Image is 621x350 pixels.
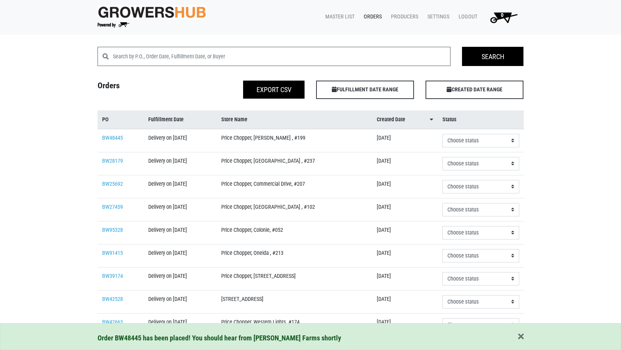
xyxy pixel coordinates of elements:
a: BW95328 [102,227,123,233]
a: Created Date [377,116,433,124]
td: [DATE] [372,175,438,198]
td: Delivery on [DATE] [144,221,216,244]
button: Export CSV [243,81,305,99]
a: BW91415 [102,250,123,256]
td: [STREET_ADDRESS] [217,290,372,313]
td: Delivery on [DATE] [144,152,216,175]
span: Fulfillment Date [148,116,184,124]
td: Price Chopper, Colonie, #052 [217,221,372,244]
a: Master List [319,10,358,24]
a: Store Name [221,116,368,124]
img: original-fc7597fdc6adbb9d0e2ae620e786d1a2.jpg [98,5,207,19]
span: PO [102,116,109,124]
input: Search [462,47,523,66]
img: Cart [487,10,521,25]
a: Orders [358,10,385,24]
a: Status [442,116,519,124]
td: Delivery on [DATE] [144,129,216,152]
a: Producers [385,10,421,24]
a: BW42663 [102,319,123,325]
td: [DATE] [372,313,438,336]
td: Price Chopper, Commercial Drive, #207 [217,175,372,198]
td: [DATE] [372,290,438,313]
td: [DATE] [372,221,438,244]
td: Delivery on [DATE] [144,313,216,336]
a: Settings [421,10,452,24]
td: Price Chopper, [PERSON_NAME] , #199 [217,129,372,152]
td: Delivery on [DATE] [144,175,216,198]
td: Delivery on [DATE] [144,198,216,221]
td: Delivery on [DATE] [144,267,216,290]
a: BW48445 [102,135,123,141]
a: 0 [480,10,524,25]
span: Store Name [221,116,247,124]
td: [DATE] [372,198,438,221]
td: [DATE] [372,152,438,175]
td: Delivery on [DATE] [144,290,216,313]
input: Search by P.O., Order Date, Fulfillment Date, or Buyer [113,47,451,66]
a: BW27459 [102,204,123,210]
a: Logout [452,10,480,24]
td: [DATE] [372,267,438,290]
a: Fulfillment Date [148,116,212,124]
img: Powered by Big Wheelbarrow [98,22,129,28]
td: Price Chopper, [GEOGRAPHIC_DATA] , #102 [217,198,372,221]
span: 0 [501,12,503,18]
td: Delivery on [DATE] [144,244,216,267]
span: Created Date [377,116,405,124]
td: Price Chopper, [GEOGRAPHIC_DATA] , #237 [217,152,372,175]
td: [DATE] [372,129,438,152]
a: BW25692 [102,181,123,187]
td: Price Chopper, Western Lights, #174 [217,313,372,336]
span: FULFILLMENT DATE RANGE [316,81,414,99]
td: Price Chopper, [STREET_ADDRESS] [217,267,372,290]
div: Order BW48445 has been placed! You should hear from [PERSON_NAME] Farms shortly [98,333,524,343]
a: BW39174 [102,273,123,279]
span: CREATED DATE RANGE [426,81,523,99]
td: [DATE] [372,244,438,267]
a: BW42528 [102,296,123,302]
span: Status [442,116,457,124]
h4: Orders [92,81,201,96]
a: BW28179 [102,158,123,164]
a: PO [102,116,139,124]
td: Price Chopper, Oneida , #213 [217,244,372,267]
